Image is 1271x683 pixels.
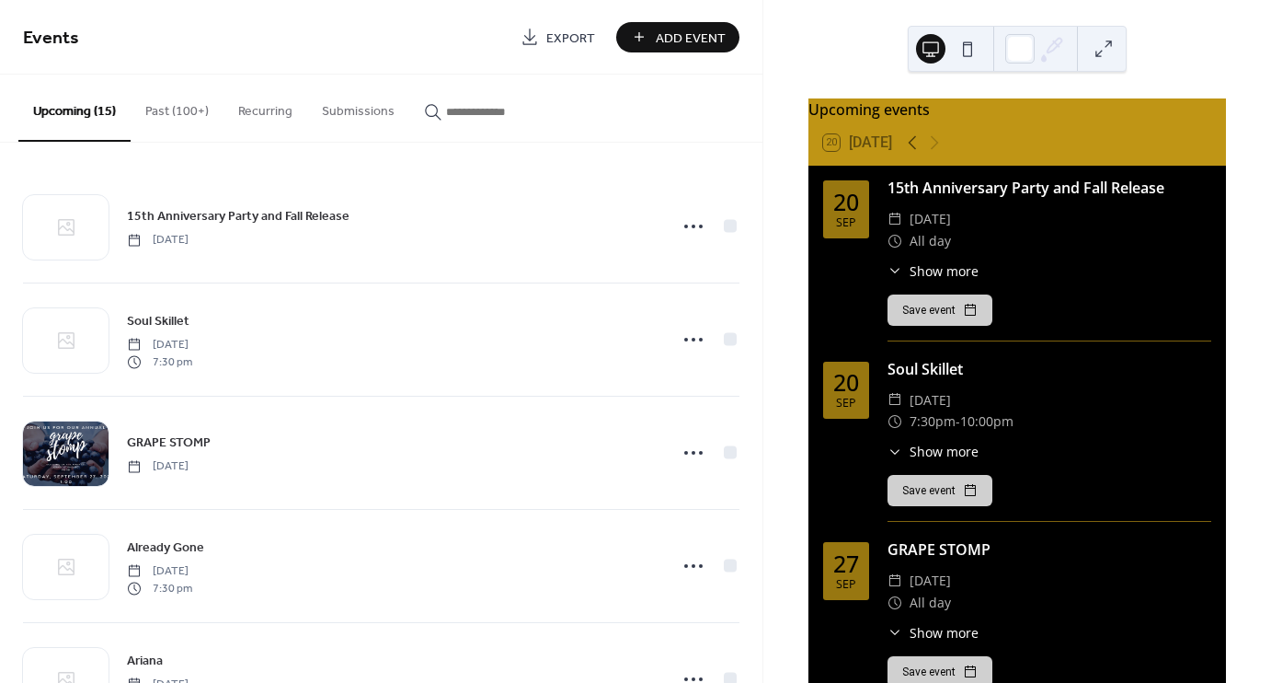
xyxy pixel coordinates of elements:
button: Save event [887,475,992,506]
span: 7:30 pm [127,353,192,370]
span: Already Gone [127,538,204,558]
span: [DATE] [127,337,192,353]
div: ​ [887,208,902,230]
button: Submissions [307,75,409,140]
div: ​ [887,623,902,642]
div: 20 [833,371,859,394]
div: ​ [887,411,902,433]
span: Export [546,29,595,48]
button: ​Show more [887,442,979,461]
span: [DATE] [127,458,189,475]
div: ​ [887,570,902,592]
div: Soul Skillet [887,358,1211,380]
div: Sep [836,217,856,229]
button: Upcoming (15) [18,75,131,142]
div: ​ [887,592,902,614]
span: Show more [910,442,979,461]
span: 7:30pm [910,411,956,433]
span: Events [23,20,79,56]
span: All day [910,230,951,252]
button: Add Event [616,22,739,52]
div: GRAPE STOMP [887,538,1211,561]
div: ​ [887,230,902,252]
a: Export [507,22,609,52]
a: Ariana [127,650,163,671]
button: ​Show more [887,623,979,642]
span: 15th Anniversary Party and Fall Release [127,207,349,226]
span: - [956,411,960,433]
a: GRAPE STOMP [127,432,211,453]
div: Sep [836,579,856,591]
div: Upcoming events [808,98,1226,121]
span: Add Event [656,29,726,48]
span: [DATE] [127,232,189,249]
span: [DATE] [910,389,951,411]
div: ​ [887,261,902,281]
span: Show more [910,623,979,642]
div: Sep [836,398,856,410]
span: All day [910,592,951,614]
div: ​ [887,442,902,461]
button: Past (100+) [131,75,223,140]
span: GRAPE STOMP [127,434,211,453]
div: 20 [833,191,859,214]
button: ​Show more [887,261,979,281]
span: Ariana [127,652,163,671]
span: 10:00pm [960,411,1013,433]
span: [DATE] [910,208,951,230]
a: Soul Skillet [127,310,189,331]
span: Soul Skillet [127,312,189,331]
button: Recurring [223,75,307,140]
span: Show more [910,261,979,281]
a: Already Gone [127,537,204,558]
button: Save event [887,295,992,326]
span: [DATE] [127,563,192,580]
span: 7:30 pm [127,580,192,596]
div: 15th Anniversary Party and Fall Release [887,177,1211,199]
span: [DATE] [910,570,951,592]
div: 27 [833,552,859,575]
a: 15th Anniversary Party and Fall Release [127,205,349,226]
div: ​ [887,389,902,411]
